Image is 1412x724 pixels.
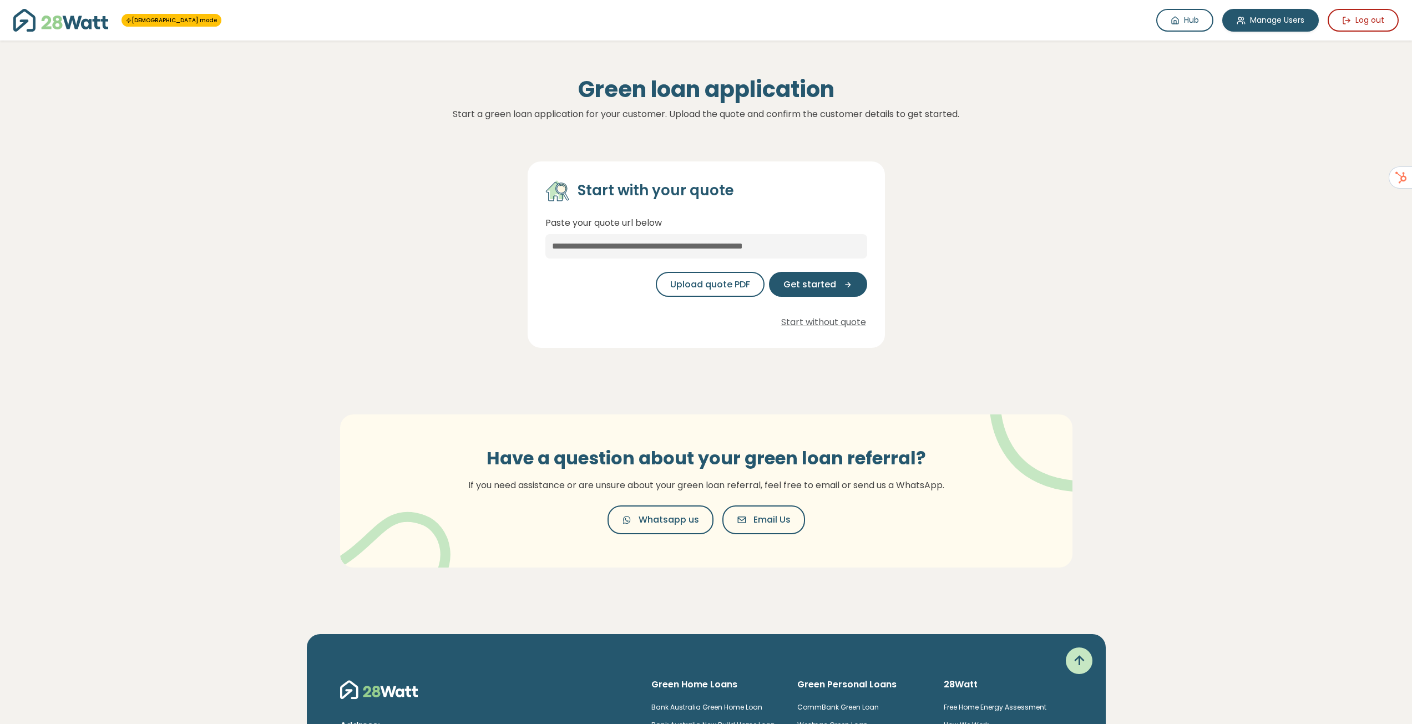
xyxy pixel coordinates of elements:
[722,505,805,534] button: Email Us
[944,679,1072,691] h6: 28Watt
[332,483,451,594] img: vector
[327,107,1086,121] p: Start a green loan application for your customer. Upload the quote and confirm the customer detai...
[545,216,867,230] p: Paste your quote url below
[1156,9,1213,32] a: Hub
[769,272,867,297] button: Get started
[126,16,217,24] a: [DEMOGRAPHIC_DATA] mode
[656,272,765,297] button: Upload quote PDF
[578,181,734,200] h4: Start with your quote
[122,14,221,27] span: You're in 28Watt mode - full access to all features!
[961,384,1106,492] img: vector
[670,278,750,291] span: Upload quote PDF
[454,448,959,469] h3: Have a question about your green loan referral?
[780,315,867,330] button: Start without quote
[608,505,713,534] button: Whatsapp us
[639,513,699,526] span: Whatsapp us
[651,679,780,691] h6: Green Home Loans
[944,702,1046,712] a: Free Home Energy Assessment
[651,702,762,712] a: Bank Australia Green Home Loan
[753,513,791,526] span: Email Us
[13,9,108,32] img: 28Watt
[797,702,879,712] a: CommBank Green Loan
[783,278,836,291] span: Get started
[1222,9,1319,32] a: Manage Users
[1328,9,1399,32] button: Log out
[340,679,418,701] img: 28Watt
[454,478,959,493] p: If you need assistance or are unsure about your green loan referral, feel free to email or send u...
[327,76,1086,103] h1: Green loan application
[797,679,926,691] h6: Green Personal Loans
